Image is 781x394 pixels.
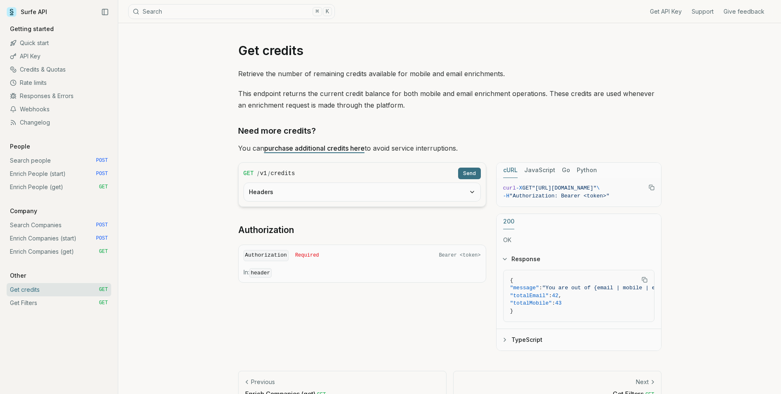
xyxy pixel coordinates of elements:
p: Getting started [7,25,57,33]
span: POST [96,222,108,228]
span: / [257,169,259,178]
button: Headers [244,183,480,201]
button: Send [458,168,481,179]
button: JavaScript [524,163,555,178]
a: Credits & Quotas [7,63,111,76]
a: Quick start [7,36,111,50]
p: This endpoint returns the current credit balance for both mobile and email enrichment operations.... [238,88,662,111]
span: Bearer <token> [439,252,481,259]
button: Copy Text [638,274,651,286]
p: Retrieve the number of remaining credits available for mobile and email enrichments. [238,68,662,79]
a: Changelog [7,116,111,129]
div: Response [497,270,661,329]
a: Surfe API [7,6,47,18]
button: cURL [503,163,518,178]
a: Webhooks [7,103,111,116]
span: \ [597,185,600,191]
button: Collapse Sidebar [99,6,111,18]
a: Enrich People (start) POST [7,167,111,180]
span: curl [503,185,516,191]
a: Authorization [238,224,294,236]
button: Response [497,248,661,270]
a: Get credits GET [7,283,111,296]
span: : [549,293,552,299]
span: GET [244,169,254,178]
span: { [510,277,514,283]
span: GET [522,185,532,191]
span: , [559,293,562,299]
p: OK [503,236,654,244]
a: Give feedback [724,7,764,16]
span: -X [516,185,523,191]
span: POST [96,171,108,177]
span: "totalMobile" [510,300,552,306]
span: GET [99,300,108,306]
span: : [552,300,555,306]
button: 200 [503,214,514,229]
span: "message" [510,285,539,291]
span: Required [295,252,319,259]
a: Get API Key [650,7,682,16]
span: : [539,285,542,291]
code: v1 [260,169,267,178]
button: Search⌘K [128,4,335,19]
a: Support [692,7,714,16]
span: "totalEmail" [510,293,549,299]
button: TypeScript [497,329,661,351]
span: -H [503,193,510,199]
a: Enrich Companies (start) POST [7,232,111,245]
span: 42 [552,293,559,299]
code: Authorization [244,250,289,261]
span: / [268,169,270,178]
button: Python [577,163,597,178]
a: API Key [7,50,111,63]
a: Enrich People (get) GET [7,180,111,194]
code: credits [271,169,295,178]
span: "Authorization: Bearer <token>" [509,193,609,199]
a: Rate limits [7,76,111,89]
p: You can to avoid service interruptions. [238,142,662,154]
span: } [510,308,514,314]
button: Go [562,163,570,178]
a: Responses & Errors [7,89,111,103]
span: 43 [555,300,562,306]
a: Search Companies POST [7,219,111,232]
button: Copy Text [645,181,658,194]
kbd: ⌘ [313,7,322,16]
p: Company [7,207,41,215]
span: GET [99,184,108,190]
p: In: [244,268,481,277]
h1: Get credits [238,43,662,58]
span: GET [99,286,108,293]
a: purchase additional credits here [264,144,365,152]
a: Need more credits? [238,124,316,137]
kbd: K [323,7,332,16]
span: "[URL][DOMAIN_NAME]" [532,185,597,191]
a: Search people POST [7,154,111,167]
a: Get Filters GET [7,296,111,310]
p: Next [636,378,649,386]
a: Enrich Companies (get) GET [7,245,111,258]
span: POST [96,235,108,242]
p: Previous [251,378,275,386]
p: Other [7,271,29,280]
span: GET [99,248,108,255]
p: People [7,142,33,151]
span: POST [96,157,108,164]
code: header [249,268,272,278]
